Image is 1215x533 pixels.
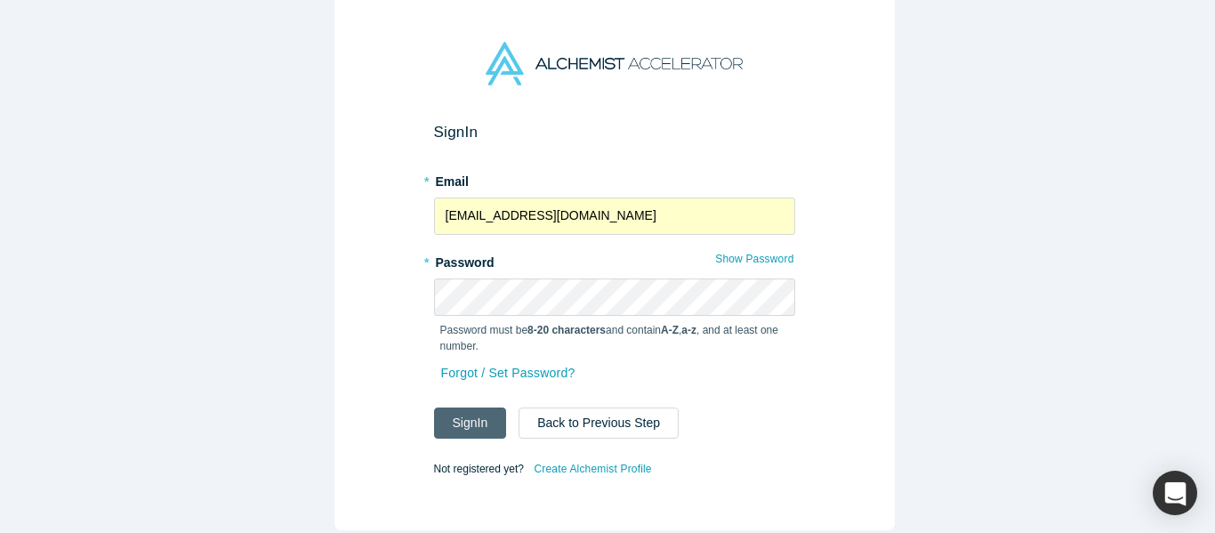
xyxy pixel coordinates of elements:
button: Back to Previous Step [519,408,679,439]
strong: A-Z [661,324,679,336]
img: Alchemist Accelerator Logo [486,42,742,85]
p: Password must be and contain , , and at least one number. [440,322,789,354]
a: Forgot / Set Password? [440,358,576,389]
strong: 8-20 characters [527,324,606,336]
strong: a-z [681,324,696,336]
a: Create Alchemist Profile [533,457,652,481]
label: Email [434,166,795,191]
h2: Sign In [434,123,795,141]
label: Password [434,247,795,272]
button: Show Password [714,247,794,271]
span: Not registered yet? [434,462,524,474]
button: SignIn [434,408,507,439]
